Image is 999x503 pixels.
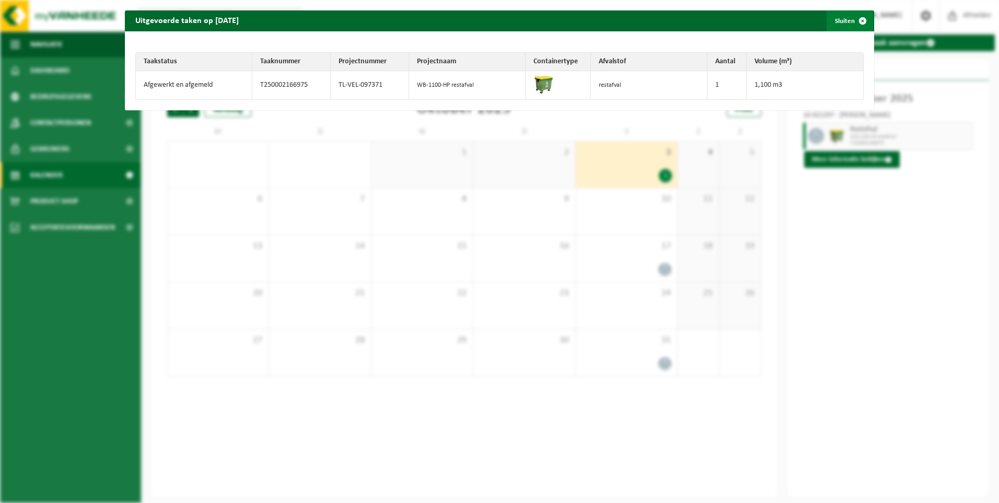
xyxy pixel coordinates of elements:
[136,53,252,71] th: Taakstatus
[526,53,591,71] th: Containertype
[409,71,526,99] td: WB-1100-HP restafval
[827,10,873,31] button: Sluiten
[747,71,863,99] td: 1,100 m3
[252,71,331,99] td: T250002166975
[707,53,747,71] th: Aantal
[331,53,409,71] th: Projectnummer
[252,53,331,71] th: Taaknummer
[125,10,249,30] h2: Uitgevoerde taken op [DATE]
[331,71,409,99] td: TL-VEL-097371
[591,53,707,71] th: Afvalstof
[747,53,863,71] th: Volume (m³)
[591,71,707,99] td: restafval
[136,71,252,99] td: Afgewerkt en afgemeld
[707,71,747,99] td: 1
[409,53,526,71] th: Projectnaam
[533,74,554,95] img: WB-1100-HPE-GN-50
